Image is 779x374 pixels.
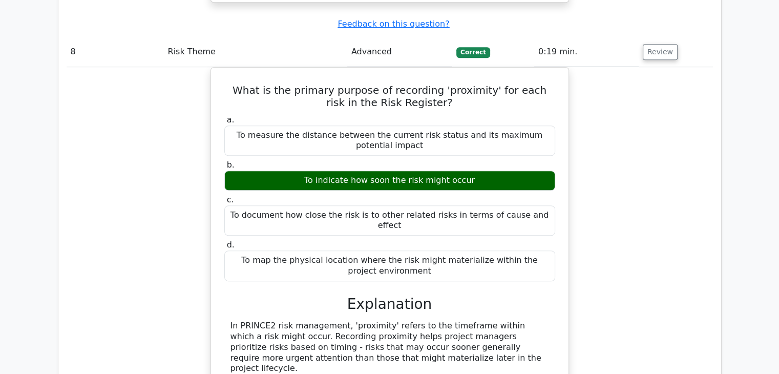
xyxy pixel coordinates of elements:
[163,37,347,67] td: Risk Theme
[67,37,164,67] td: 8
[338,19,449,29] a: Feedback on this question?
[227,240,235,250] span: d.
[224,205,555,236] div: To document how close the risk is to other related risks in terms of cause and effect
[227,195,234,204] span: c.
[227,160,235,170] span: b.
[224,126,555,156] div: To measure the distance between the current risk status and its maximum potential impact
[534,37,639,67] td: 0:19 min.
[230,296,549,313] h3: Explanation
[456,47,490,57] span: Correct
[224,171,555,191] div: To indicate how soon the risk might occur
[223,84,556,109] h5: What is the primary purpose of recording 'proximity' for each risk in the Risk Register?
[347,37,452,67] td: Advanced
[643,44,678,60] button: Review
[224,251,555,281] div: To map the physical location where the risk might materialize within the project environment
[227,115,235,124] span: a.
